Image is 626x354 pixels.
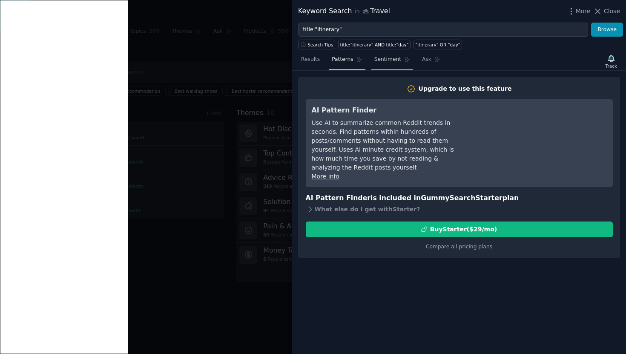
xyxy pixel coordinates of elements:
[306,222,613,237] button: BuyStarter($29/mo)
[306,204,613,216] div: What else do I get with Starter ?
[332,56,353,63] span: Patterns
[298,23,588,37] input: Try a keyword related to your business
[576,7,591,16] span: More
[306,193,613,204] h3: AI Pattern Finder is included in plan
[426,244,492,250] a: Compare all pricing plans
[340,42,409,48] div: title:"itinerary" AND title:"day"
[298,40,335,49] button: Search Tips
[298,6,390,17] div: Keyword Search Travel
[301,56,320,63] span: Results
[419,84,512,93] div: Upgrade to use this feature
[312,105,467,116] h3: AI Pattern Finder
[421,194,502,202] span: GummySearch Starter
[567,7,591,16] button: More
[419,53,443,70] a: Ask
[312,118,467,172] div: Use AI to summarize common Reddit trends in seconds. Find patterns within hundreds of posts/comme...
[415,42,460,48] div: "itinerary" OR "day"
[430,225,497,234] div: Buy Starter ($ 29 /mo )
[591,23,623,37] button: Browse
[298,53,323,70] a: Results
[414,40,462,49] a: "itinerary" OR "day"
[606,63,617,69] div: Track
[371,53,413,70] a: Sentiment
[355,8,359,15] span: in
[307,42,333,48] span: Search Tips
[593,7,620,16] button: Close
[312,173,339,180] a: More info
[604,7,620,16] span: Close
[422,56,431,63] span: Ask
[329,53,365,70] a: Patterns
[374,56,401,63] span: Sentiment
[479,105,607,169] iframe: YouTube video player
[338,40,411,49] a: title:"itinerary" AND title:"day"
[603,52,620,70] button: Track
